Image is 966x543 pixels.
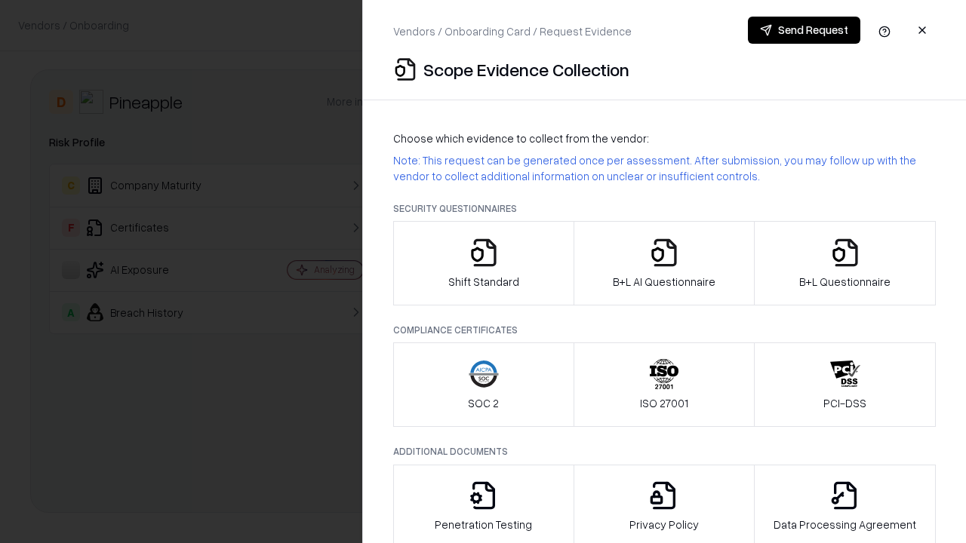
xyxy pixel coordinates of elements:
button: Shift Standard [393,221,574,305]
p: B+L AI Questionnaire [613,274,715,290]
button: PCI-DSS [754,342,936,427]
p: Compliance Certificates [393,324,936,336]
p: PCI-DSS [823,395,866,411]
p: B+L Questionnaire [799,274,891,290]
p: Shift Standard [448,274,519,290]
button: SOC 2 [393,342,574,427]
p: Data Processing Agreement [774,517,916,532]
p: Privacy Policy [629,517,699,532]
button: B+L AI Questionnaire [574,221,755,305]
p: Choose which evidence to collect from the vendor: [393,130,936,146]
p: Security Questionnaires [393,202,936,215]
p: Vendors / Onboarding Card / Request Evidence [393,23,632,39]
p: Scope Evidence Collection [423,57,629,81]
button: B+L Questionnaire [754,221,936,305]
p: SOC 2 [468,395,499,411]
p: ISO 27001 [640,395,688,411]
p: Additional Documents [393,445,936,458]
button: ISO 27001 [574,342,755,427]
button: Send Request [748,17,860,44]
p: Note: This request can be generated once per assessment. After submission, you may follow up with... [393,152,936,184]
p: Penetration Testing [435,517,532,532]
